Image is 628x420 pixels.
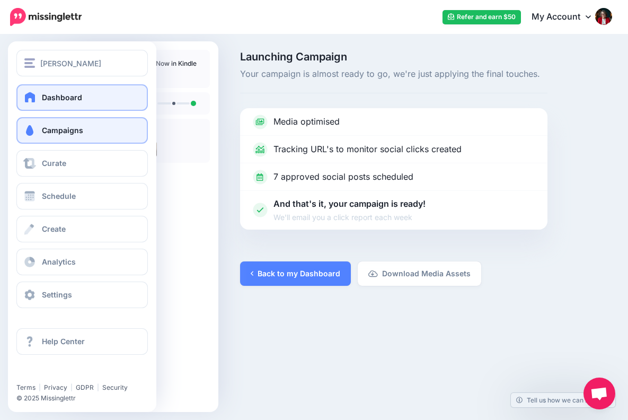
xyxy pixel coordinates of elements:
[10,8,82,26] img: Missinglettr
[42,93,82,102] span: Dashboard
[76,383,94,391] a: GDPR
[40,57,101,69] span: [PERSON_NAME]
[273,211,426,223] span: We'll email you a click report each week
[42,126,83,135] span: Campaigns
[273,197,426,223] p: And that's it, your campaign is ready!
[16,393,156,404] li: © 2025 Missinglettr
[583,378,615,409] div: Open chat
[42,191,76,200] span: Schedule
[273,170,413,184] p: 7 approved social posts scheduled
[521,4,612,30] a: My Account
[273,143,462,156] p: Tracking URL's to monitor social clicks created
[443,10,521,24] a: Refer and earn $50
[102,383,128,391] a: Security
[16,368,99,379] iframe: Twitter Follow Button
[42,224,66,233] span: Create
[511,393,615,407] a: Tell us how we can improve
[16,150,148,177] a: Curate
[16,282,148,308] a: Settings
[42,290,72,299] span: Settings
[16,216,148,242] a: Create
[16,328,148,355] a: Help Center
[273,115,340,129] p: Media optimised
[16,183,148,209] a: Schedule
[240,261,351,286] a: Back to my Dashboard
[42,337,85,346] span: Help Center
[16,84,148,111] a: Dashboard
[42,257,76,266] span: Analytics
[97,383,99,391] span: |
[70,383,73,391] span: |
[16,117,148,144] a: Campaigns
[39,383,41,391] span: |
[42,159,66,168] span: Curate
[240,51,547,62] span: Launching Campaign
[16,249,148,275] a: Analytics
[358,261,481,286] a: Download Media Assets
[44,383,67,391] a: Privacy
[16,50,148,76] button: [PERSON_NAME]
[240,67,547,81] span: Your campaign is almost ready to go, we're just applying the final touches.
[16,383,36,391] a: Terms
[24,58,35,68] img: menu.png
